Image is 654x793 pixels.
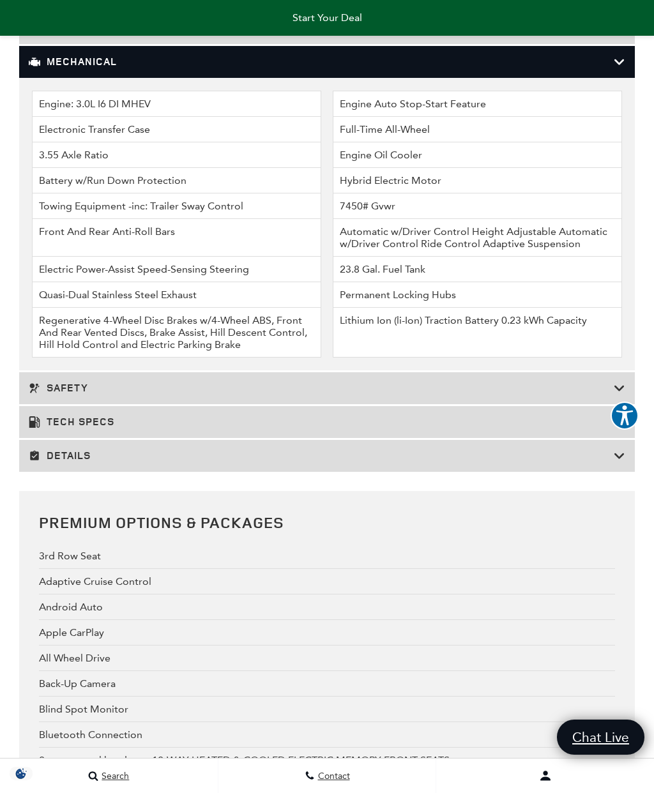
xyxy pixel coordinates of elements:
[32,308,321,358] li: Regenerative 4-Wheel Disc Brakes w/4-Wheel ABS, Front And Rear Vented Discs, Brake Assist, Hill D...
[32,117,321,142] li: Electronic Transfer Case
[333,257,622,282] li: 23.8 Gal. Fuel Tank
[293,11,362,24] span: Start Your Deal
[566,729,635,746] span: Chat Live
[333,308,622,358] li: Lithium Ion (li-Ion) Traction Battery 0.23 kWh Capacity
[39,543,616,569] div: 3rd Row Seat
[6,767,36,780] section: Click to Open Cookie Consent Modal
[29,416,614,428] h3: Tech Specs
[32,257,321,282] li: Electric Power-Assist Speed-Sensing Steering
[333,219,622,257] li: Automatic w/Driver Control Height Adjustable Automatic w/Driver Control Ride Control Adaptive Sus...
[436,760,654,792] button: Open user profile menu
[333,117,622,142] li: Full-Time All-Wheel
[333,91,622,117] li: Engine Auto Stop-Start Feature
[39,594,616,620] div: Android Auto
[333,282,622,308] li: Permanent Locking Hubs
[32,91,321,117] li: Engine: 3.0L I6 DI MHEV
[39,748,616,773] div: 2-way manual headrests 12-WAY HEATED & COOLED ELECTRIC MEMORY FRONT SEATS
[39,671,616,697] div: Back-Up Camera
[32,168,321,193] li: Battery w/Run Down Protection
[29,382,614,395] h3: Safety
[557,720,644,755] a: Chat Live
[98,771,129,782] span: Search
[39,697,616,722] div: Blind Spot Monitor
[611,402,639,430] button: Explore your accessibility options
[32,142,321,168] li: 3.55 Axle Ratio
[29,56,614,68] h3: Mechanical
[315,771,350,782] span: Contact
[6,767,36,780] img: Opt-Out Icon
[32,219,321,257] li: Front And Rear Anti-Roll Bars
[39,722,616,748] div: Bluetooth Connection
[39,646,616,671] div: All Wheel Drive
[39,511,616,534] h2: Premium Options & Packages
[333,168,622,193] li: Hybrid Electric Motor
[32,193,321,219] li: Towing Equipment -inc: Trailer Sway Control
[32,282,321,308] li: Quasi-Dual Stainless Steel Exhaust
[333,142,622,168] li: Engine Oil Cooler
[333,193,622,219] li: 7450# Gvwr
[39,569,616,594] div: Adaptive Cruise Control
[39,620,616,646] div: Apple CarPlay
[611,402,639,432] aside: Accessibility Help Desk
[29,449,614,462] h3: Details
